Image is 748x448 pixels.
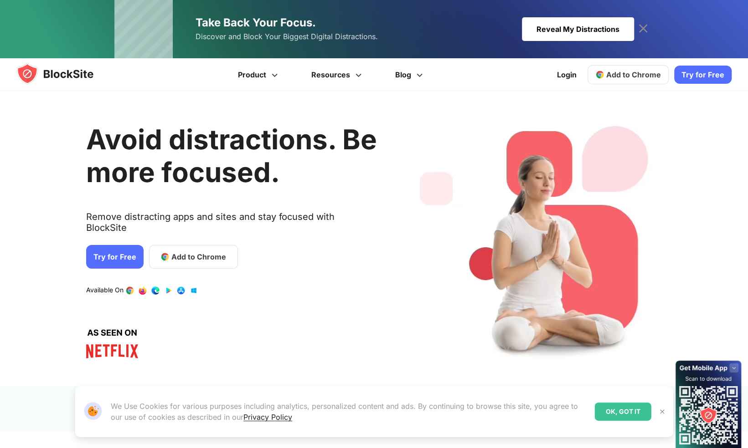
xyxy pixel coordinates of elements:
[171,251,226,262] span: Add to Chrome
[656,406,668,417] button: Close
[595,402,651,421] div: OK, GOT IT
[149,245,238,269] a: Add to Chrome
[380,58,441,91] a: Blog
[595,70,604,79] img: chrome-icon.svg
[296,58,380,91] a: Resources
[243,412,292,422] a: Privacy Policy
[222,58,296,91] a: Product
[606,70,661,79] span: Add to Chrome
[16,63,111,85] img: blocksite-icon.5d769676.svg
[196,30,378,43] span: Discover and Block Your Biggest Digital Distractions.
[659,408,666,415] img: Close
[86,211,377,240] text: Remove distracting apps and sites and stay focused with BlockSite
[196,16,316,29] span: Take Back Your Focus.
[552,64,582,86] a: Login
[111,401,588,423] p: We Use Cookies for various purposes including analytics, personalized content and ads. By continu...
[588,65,669,84] a: Add to Chrome
[522,17,634,41] div: Reveal My Distractions
[86,286,124,295] text: Available On
[86,245,144,269] a: Try for Free
[86,123,377,188] h1: Avoid distractions. Be more focused.
[674,66,732,84] a: Try for Free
